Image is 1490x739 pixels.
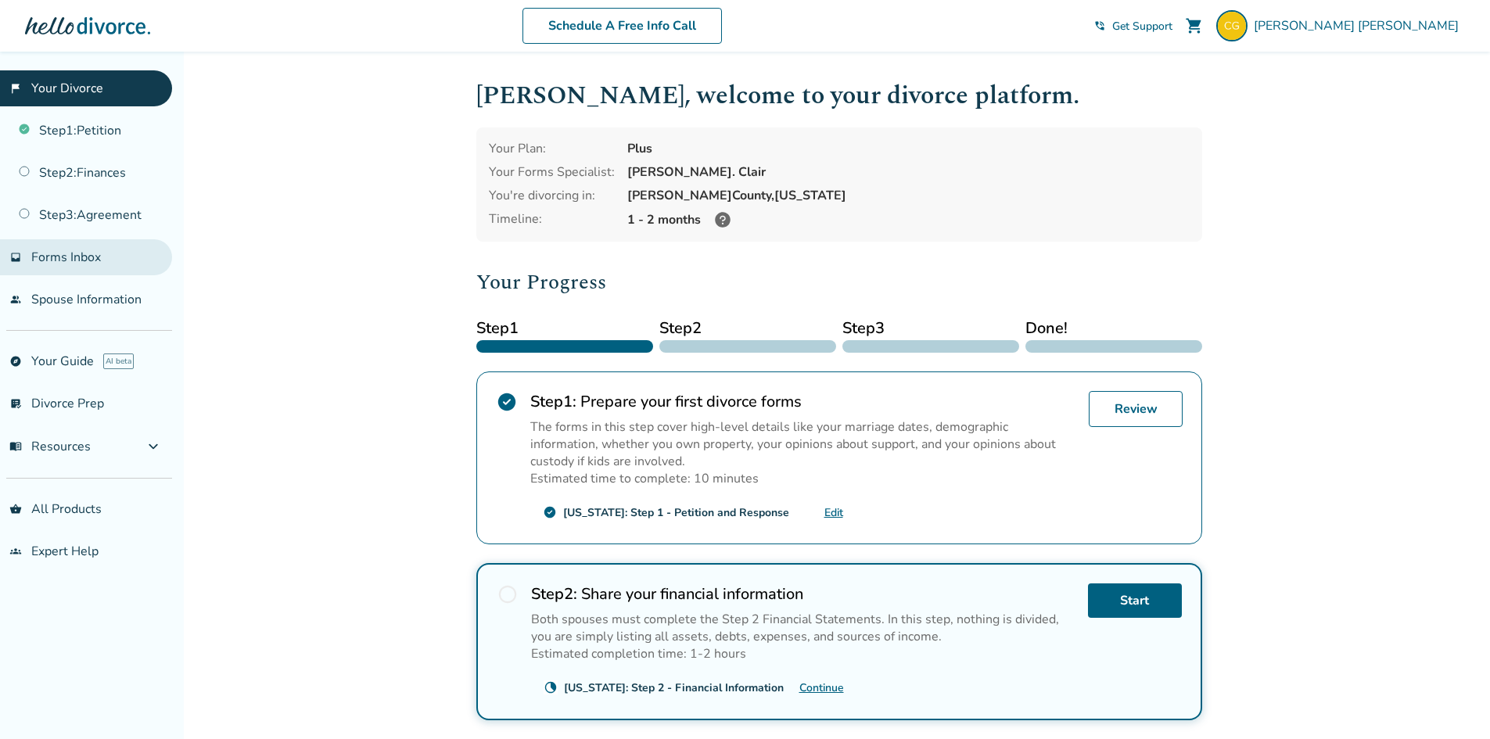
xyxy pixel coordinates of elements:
div: 1 - 2 months [627,210,1190,229]
a: phone_in_talkGet Support [1093,19,1172,34]
p: The forms in this step cover high-level details like your marriage dates, demographic information... [530,418,1076,470]
a: Review [1089,391,1183,427]
div: [US_STATE]: Step 2 - Financial Information [564,680,784,695]
span: check_circle [543,505,557,519]
div: Your Plan: [489,140,615,157]
span: explore [9,355,22,368]
strong: Step 1 : [530,391,576,412]
span: expand_more [144,437,163,456]
span: [PERSON_NAME] [PERSON_NAME] [1254,17,1465,34]
a: Edit [824,505,843,520]
h2: Your Progress [476,267,1202,298]
span: check_circle [496,391,518,413]
span: shopping_cart [1185,16,1204,35]
span: inbox [9,251,22,264]
span: Done! [1025,317,1202,340]
span: list_alt_check [9,397,22,410]
span: radio_button_unchecked [497,583,519,605]
a: Continue [799,680,844,695]
a: Start [1088,583,1182,618]
span: clock_loader_40 [544,680,558,694]
span: shopping_basket [9,503,22,515]
h1: [PERSON_NAME] , welcome to your divorce platform. [476,77,1202,115]
p: Both spouses must complete the Step 2 Financial Statements. In this step, nothing is divided, you... [531,611,1075,645]
p: Estimated completion time: 1-2 hours [531,645,1075,662]
h2: Prepare your first divorce forms [530,391,1076,412]
strong: Step 2 : [531,583,577,604]
span: Step 2 [659,317,836,340]
span: Get Support [1112,19,1172,34]
a: Schedule A Free Info Call [522,8,722,44]
div: [US_STATE]: Step 1 - Petition and Response [563,505,789,520]
span: Forms Inbox [31,249,101,266]
span: flag_2 [9,82,22,95]
h2: Share your financial information [531,583,1075,604]
div: [PERSON_NAME]. Clair [627,163,1190,181]
span: people [9,293,22,306]
div: [PERSON_NAME] County, [US_STATE] [627,187,1190,204]
div: Your Forms Specialist: [489,163,615,181]
span: menu_book [9,440,22,453]
div: Plus [627,140,1190,157]
div: You're divorcing in: [489,187,615,204]
span: AI beta [103,353,134,369]
span: Step 1 [476,317,653,340]
span: Resources [9,438,91,455]
div: Timeline: [489,210,615,229]
span: Step 3 [842,317,1019,340]
span: groups [9,545,22,558]
img: goforth72@yahoo.com [1216,10,1248,41]
p: Estimated time to complete: 10 minutes [530,470,1076,487]
iframe: Chat Widget [1412,664,1490,739]
span: phone_in_talk [1093,20,1106,32]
